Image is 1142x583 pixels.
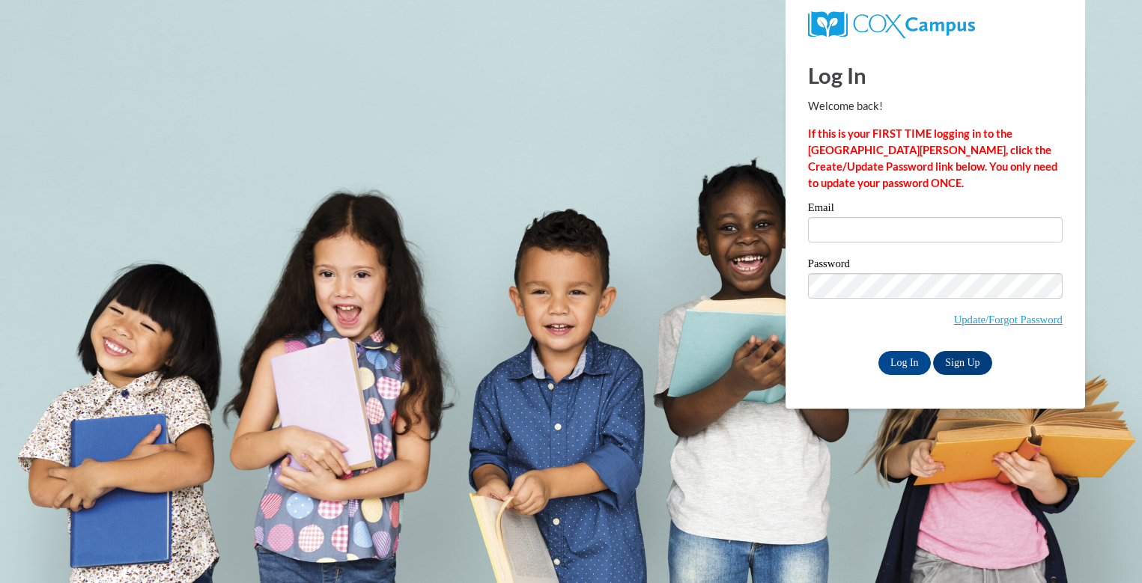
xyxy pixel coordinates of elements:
h1: Log In [808,60,1063,91]
input: Log In [878,351,931,375]
label: Email [808,202,1063,217]
a: COX Campus [808,17,975,30]
p: Welcome back! [808,98,1063,115]
a: Update/Forgot Password [954,314,1063,326]
strong: If this is your FIRST TIME logging in to the [GEOGRAPHIC_DATA][PERSON_NAME], click the Create/Upd... [808,127,1057,189]
label: Password [808,258,1063,273]
a: Sign Up [933,351,991,375]
img: COX Campus [808,11,975,38]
